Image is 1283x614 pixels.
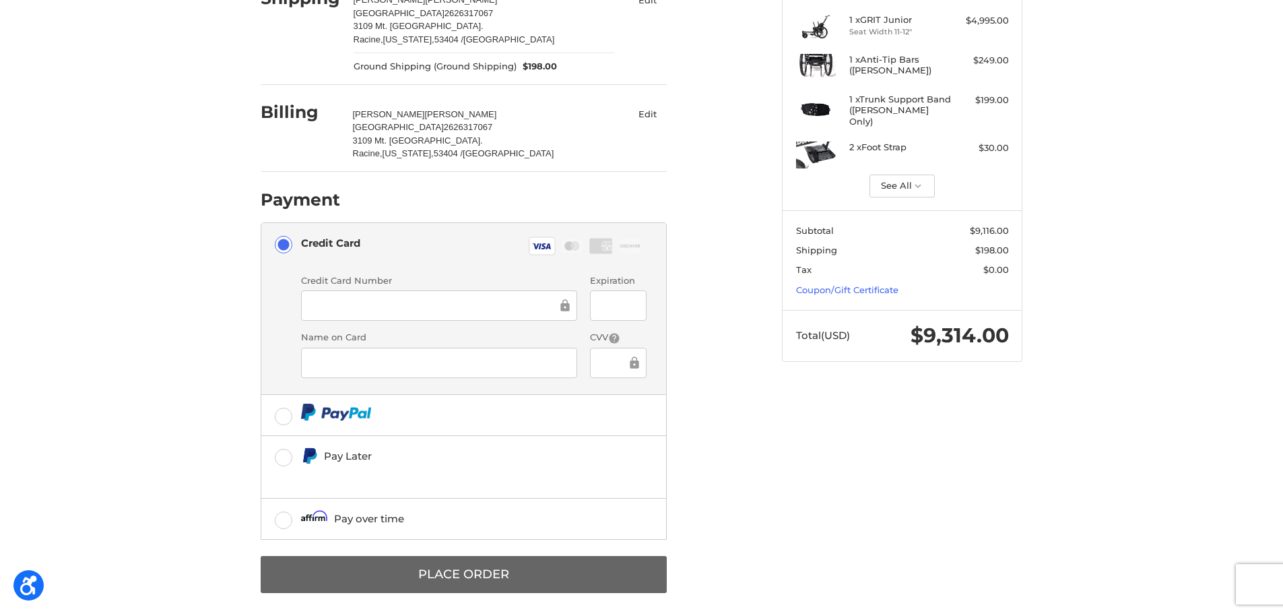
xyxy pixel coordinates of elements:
span: $9,314.00 [911,323,1009,348]
iframe: Secure Credit Card Frame - Expiration Date [599,298,636,313]
span: [US_STATE], [383,34,434,44]
h4: 2 x Foot Strap [849,142,952,152]
span: [GEOGRAPHIC_DATA] [463,148,554,158]
span: 53404 / [434,148,463,158]
span: $198.00 [517,60,558,73]
span: Racine, [354,34,383,44]
button: Edit [628,104,667,124]
span: 3109 Mt. [GEOGRAPHIC_DATA]. [354,21,484,31]
label: Name on Card [301,331,577,344]
span: [PERSON_NAME] [353,109,425,119]
button: See All [869,175,935,197]
div: $199.00 [956,94,1009,107]
span: 2626317067 [444,122,492,132]
div: $30.00 [956,142,1009,155]
span: $198.00 [975,245,1009,255]
iframe: Secure Credit Card Frame - Cardholder Name [310,355,568,370]
img: Affirm icon [301,510,328,527]
h2: Billing [261,102,339,123]
h4: 1 x GRIT Junior [849,14,952,25]
div: Credit Card [301,232,360,254]
label: CVV [590,331,646,344]
h2: Payment [261,189,340,210]
img: PayPal icon [301,404,372,421]
span: $0.00 [983,264,1009,275]
span: Ground Shipping (Ground Shipping) [354,60,517,73]
img: Pay Later icon [301,448,318,464]
iframe: Secure Credit Card Frame - Credit Card Number [310,298,558,313]
div: Pay over time [334,508,404,530]
h4: 1 x Anti-Tip Bars ([PERSON_NAME]) [849,54,952,76]
span: Tax [796,264,812,275]
span: Subtotal [796,225,834,236]
div: $4,995.00 [956,14,1009,28]
span: $9,116.00 [970,225,1009,236]
iframe: PayPal Message 2 [301,470,574,482]
span: Racine, [353,148,383,158]
span: [PERSON_NAME] [424,109,496,119]
a: Coupon/Gift Certificate [796,284,898,295]
span: 53404 / [434,34,463,44]
iframe: Secure Credit Card Frame - CVV [599,355,626,370]
h4: 1 x Trunk Support Band ([PERSON_NAME] Only) [849,94,952,127]
button: Place Order [261,556,667,593]
span: Total (USD) [796,329,850,342]
li: Seat Width 11-12" [849,26,952,38]
span: [GEOGRAPHIC_DATA] [354,8,445,18]
span: 2626317067 [445,8,493,18]
label: Credit Card Number [301,274,577,288]
span: [GEOGRAPHIC_DATA] [353,122,444,132]
span: [US_STATE], [383,148,434,158]
span: [GEOGRAPHIC_DATA] [463,34,554,44]
div: $249.00 [956,54,1009,67]
span: 3109 Mt. [GEOGRAPHIC_DATA]. [353,135,483,146]
span: Shipping [796,245,837,255]
div: Pay Later [324,445,574,467]
label: Expiration [590,274,646,288]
